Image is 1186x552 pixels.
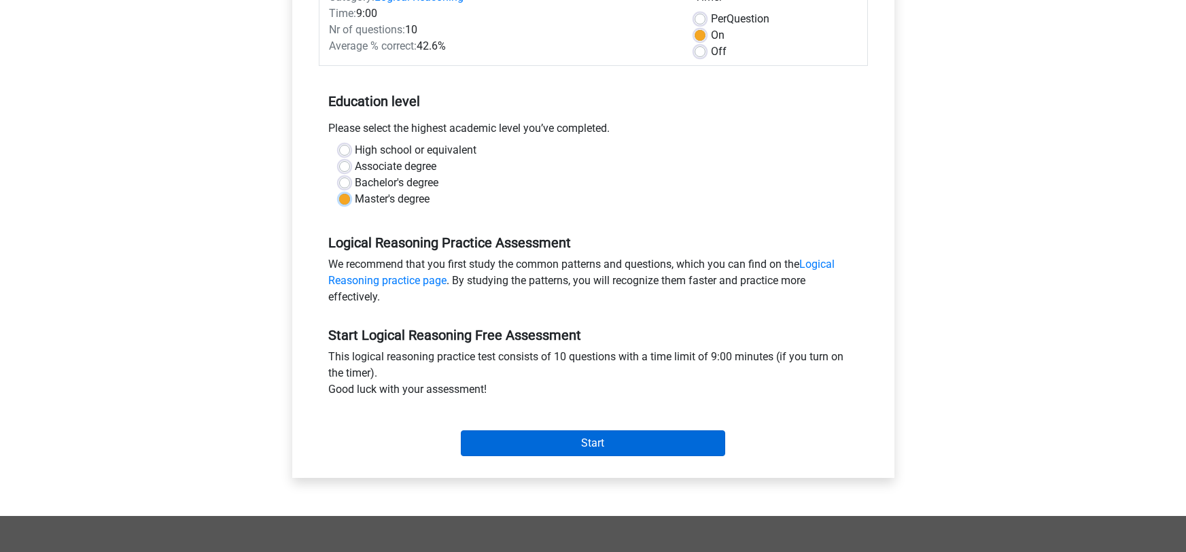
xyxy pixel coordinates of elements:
[319,256,868,311] div: We recommend that you first study the common patterns and questions, which you can find on the . ...
[329,327,858,343] h5: Start Logical Reasoning Free Assessment
[711,27,725,44] label: On
[319,22,684,38] div: 10
[355,142,477,158] label: High school or equivalent
[711,12,727,25] span: Per
[319,120,868,142] div: Please select the highest academic level you’ve completed.
[329,88,858,115] h5: Education level
[711,11,769,27] label: Question
[355,191,430,207] label: Master's degree
[330,39,417,52] span: Average % correct:
[330,23,406,36] span: Nr of questions:
[711,44,727,60] label: Off
[319,5,684,22] div: 9:00
[330,7,357,20] span: Time:
[355,158,437,175] label: Associate degree
[461,430,725,456] input: Start
[355,175,439,191] label: Bachelor's degree
[319,38,684,54] div: 42.6%
[319,349,868,403] div: This logical reasoning practice test consists of 10 questions with a time limit of 9:00 minutes (...
[329,235,858,251] h5: Logical Reasoning Practice Assessment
